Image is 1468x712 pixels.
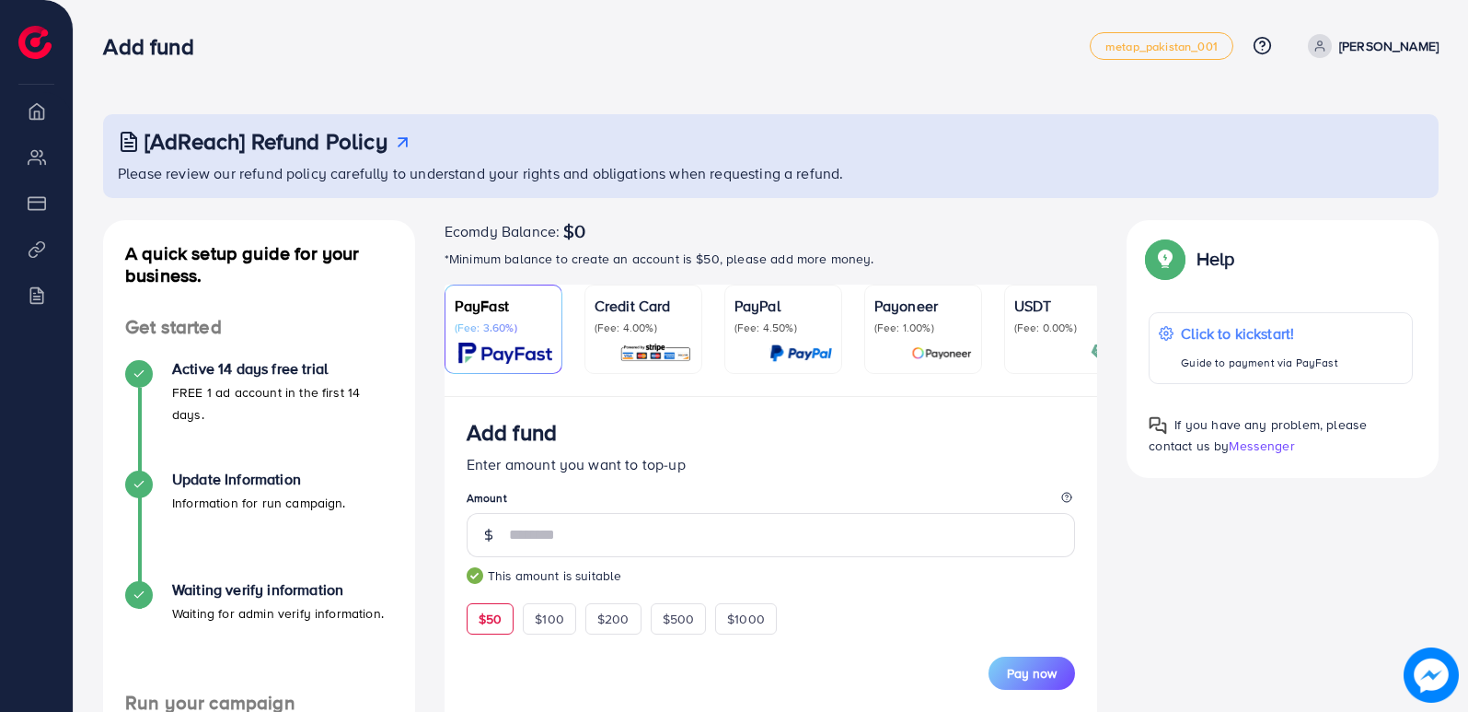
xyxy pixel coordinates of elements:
[663,610,695,628] span: $500
[619,343,692,364] img: card
[911,343,972,364] img: card
[874,295,972,317] p: Payoneer
[455,295,552,317] p: PayFast
[1007,664,1057,683] span: Pay now
[445,220,560,242] span: Ecomdy Balance:
[445,248,1098,270] p: *Minimum balance to create an account is $50, please add more money.
[1181,352,1337,374] p: Guide to payment via PayFast
[467,490,1076,513] legend: Amount
[455,321,552,335] p: (Fee: 3.60%)
[18,26,52,59] img: logo
[458,343,552,364] img: card
[467,566,1076,585] small: This amount is suitable
[734,295,832,317] p: PayPal
[103,471,415,581] li: Update Information
[172,581,384,599] h4: Waiting verify information
[1229,437,1294,455] span: Messenger
[172,381,393,426] p: FREE 1 ad account in the first 14 days.
[734,321,832,335] p: (Fee: 4.50%)
[467,567,483,584] img: guide
[144,128,387,155] h3: [AdReach] Refund Policy
[1149,242,1182,275] img: Popup guide
[1404,648,1459,703] img: image
[988,657,1075,690] button: Pay now
[727,610,765,628] span: $1000
[1181,322,1337,344] p: Click to kickstart!
[1090,32,1233,60] a: metap_pakistan_001
[595,295,692,317] p: Credit Card
[1091,343,1112,364] img: card
[874,321,972,335] p: (Fee: 1.00%)
[1014,321,1112,335] p: (Fee: 0.00%)
[103,360,415,471] li: Active 14 days free trial
[103,581,415,692] li: Waiting verify information
[1149,416,1167,435] img: Popup guide
[467,453,1076,475] p: Enter amount you want to top-up
[769,343,832,364] img: card
[103,316,415,339] h4: Get started
[1014,295,1112,317] p: USDT
[1149,415,1367,455] span: If you have any problem, please contact us by
[172,492,346,514] p: Information for run campaign.
[103,33,208,60] h3: Add fund
[103,242,415,286] h4: A quick setup guide for your business.
[535,610,564,628] span: $100
[479,610,502,628] span: $50
[597,610,630,628] span: $200
[1339,35,1439,57] p: [PERSON_NAME]
[118,162,1428,184] p: Please review our refund policy carefully to understand your rights and obligations when requesti...
[172,471,346,488] h4: Update Information
[1196,248,1235,270] p: Help
[172,602,384,624] p: Waiting for admin verify information.
[172,360,393,378] h4: Active 14 days free trial
[563,220,585,242] span: $0
[1300,34,1439,58] a: [PERSON_NAME]
[1105,41,1218,53] span: metap_pakistan_001
[467,419,557,446] h3: Add fund
[595,321,692,335] p: (Fee: 4.00%)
